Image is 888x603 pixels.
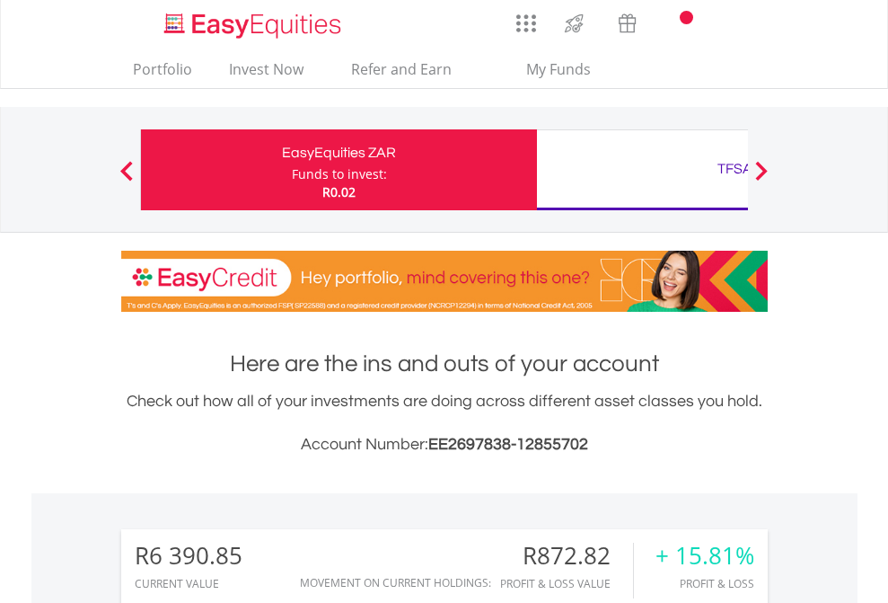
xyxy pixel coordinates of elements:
a: Home page [157,4,348,40]
a: AppsGrid [505,4,548,33]
a: Notifications [654,4,699,40]
div: Profit & Loss [655,578,754,590]
a: Portfolio [126,60,199,88]
span: R0.02 [322,183,356,200]
span: Refer and Earn [351,59,452,79]
h1: Here are the ins and outs of your account [121,348,768,380]
a: FAQ's and Support [699,4,745,40]
img: vouchers-v2.svg [612,9,642,38]
div: Profit & Loss Value [500,578,633,590]
div: R872.82 [500,543,633,569]
a: Invest Now [222,60,311,88]
h3: Account Number: [121,432,768,457]
a: Vouchers [601,4,654,38]
div: Check out how all of your investments are doing across different asset classes you hold. [121,389,768,457]
button: Previous [109,170,145,188]
img: EasyCredit Promotion Banner [121,251,768,312]
img: thrive-v2.svg [559,9,589,38]
img: grid-menu-icon.svg [516,13,536,33]
div: EasyEquities ZAR [152,140,526,165]
div: + 15.81% [655,543,754,569]
a: Refer and Earn [333,60,470,88]
span: EE2697838-12855702 [428,436,588,453]
img: EasyEquities_Logo.png [161,11,348,40]
div: CURRENT VALUE [135,578,242,590]
span: My Funds [500,58,618,81]
div: Movement on Current Holdings: [300,577,491,589]
a: My Profile [745,4,791,44]
div: R6 390.85 [135,543,242,569]
button: Next [743,170,779,188]
div: Funds to invest: [292,165,387,183]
